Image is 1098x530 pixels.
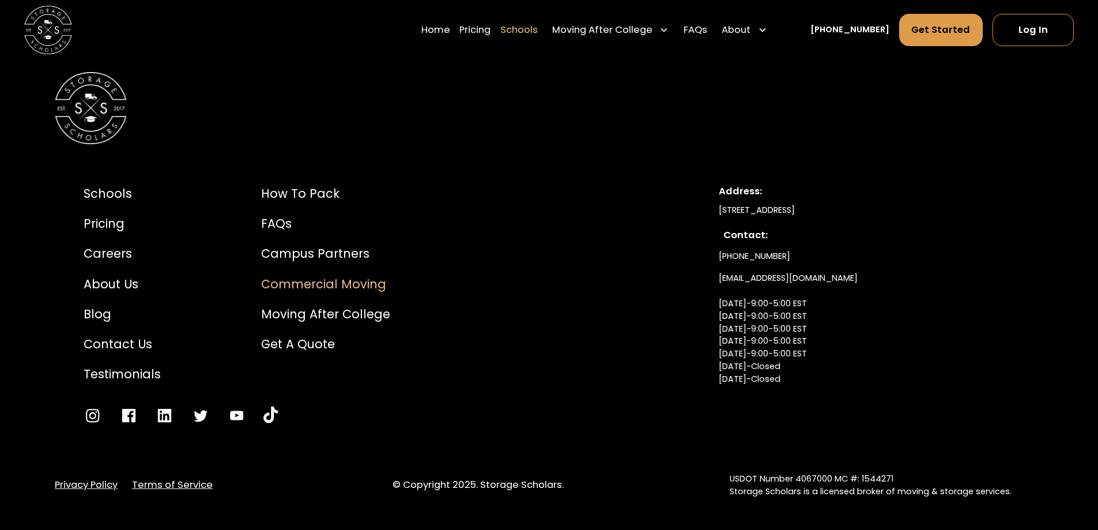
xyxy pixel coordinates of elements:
[55,72,127,144] img: Storage Scholars Logomark.
[261,305,390,323] a: Moving After College
[261,185,390,202] a: How to Pack
[719,204,1014,217] div: [STREET_ADDRESS]
[84,335,161,353] a: Contact Us
[156,407,173,424] a: Go to LinkedIn
[84,185,161,202] a: Schools
[84,215,161,232] a: Pricing
[899,14,983,46] a: Get Started
[500,13,538,47] a: Schools
[722,23,750,37] div: About
[24,6,72,54] img: Storage Scholars main logo
[421,13,450,47] a: Home
[719,185,1014,199] div: Address:
[719,268,858,416] a: [EMAIL_ADDRESS][DOMAIN_NAME][DATE]-9:00-5:00 EST[DATE]-9:00-5:00 EST[DATE]-9:00-5:00 EST[DATE]-9:...
[261,275,390,293] a: Commercial Moving
[263,407,278,424] a: Go to YouTube
[191,407,209,424] a: Go to Twitter
[228,407,246,424] a: Go to YouTube
[810,24,889,36] a: [PHONE_NUMBER]
[84,407,101,424] a: Go to Instagram
[548,13,674,47] div: Moving After College
[261,215,390,232] a: FAQs
[120,407,138,424] a: Go to Facebook
[84,305,161,323] a: Blog
[459,13,490,47] a: Pricing
[393,478,706,493] div: © Copyright 2025. Storage Scholars.
[84,245,161,262] a: Careers
[717,13,772,47] div: About
[261,335,390,353] a: Get a Quote
[261,245,390,262] a: Campus Partners
[552,23,652,37] div: Moving After College
[55,478,118,493] a: Privacy Policy
[719,245,790,267] a: [PHONE_NUMBER]
[723,228,1009,243] div: Contact:
[84,275,161,293] a: About Us
[84,365,161,383] a: Testimonials
[993,14,1074,46] a: Log In
[684,13,707,47] a: FAQs
[132,478,213,493] a: Terms of Service
[730,473,1043,498] div: USDOT Number 4067000 MC #: 1544271 Storage Scholars is a licensed broker of moving & storage serv...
